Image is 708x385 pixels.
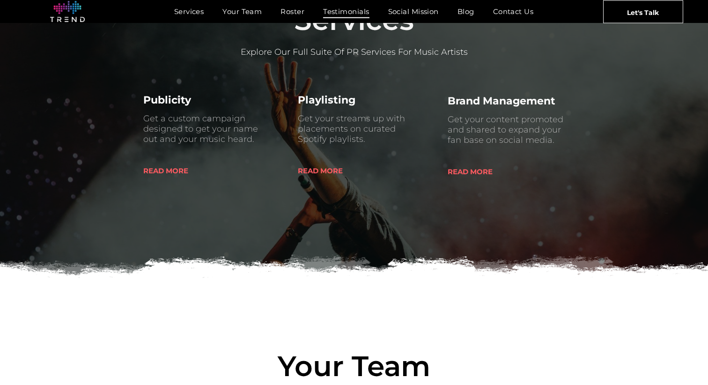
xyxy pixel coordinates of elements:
[143,94,191,106] span: Publicity
[484,5,543,18] a: Contact Us
[379,5,448,18] a: Social Mission
[448,95,555,107] span: Brand Management
[50,1,85,22] img: logo
[271,5,314,18] a: Roster
[143,113,258,144] span: Get a custom campaign designed to get your name out and your music heard.
[323,5,369,18] span: Testimonials
[314,5,378,18] a: Testimonials
[539,276,708,385] iframe: Chat Widget
[241,47,468,57] span: Explore Our Full Suite Of PR Services For Music Artists
[143,159,188,183] span: READ MORE
[213,5,271,18] a: Your Team
[298,94,355,106] span: Playlisting
[165,5,214,18] a: Services
[298,159,377,180] a: READ MORE
[448,114,563,145] span: Get your content promoted and shared to expand your fan base on social media.
[367,349,430,383] span: eam
[298,113,405,144] span: Get your streams up with placements on curated Spotify playlists.
[448,160,493,184] span: READ MORE
[448,5,484,18] a: Blog
[448,160,527,181] a: READ MORE
[298,159,343,183] span: READ MORE
[627,0,659,24] span: Let's Talk
[143,159,223,180] a: READ MORE
[278,349,367,383] span: Your T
